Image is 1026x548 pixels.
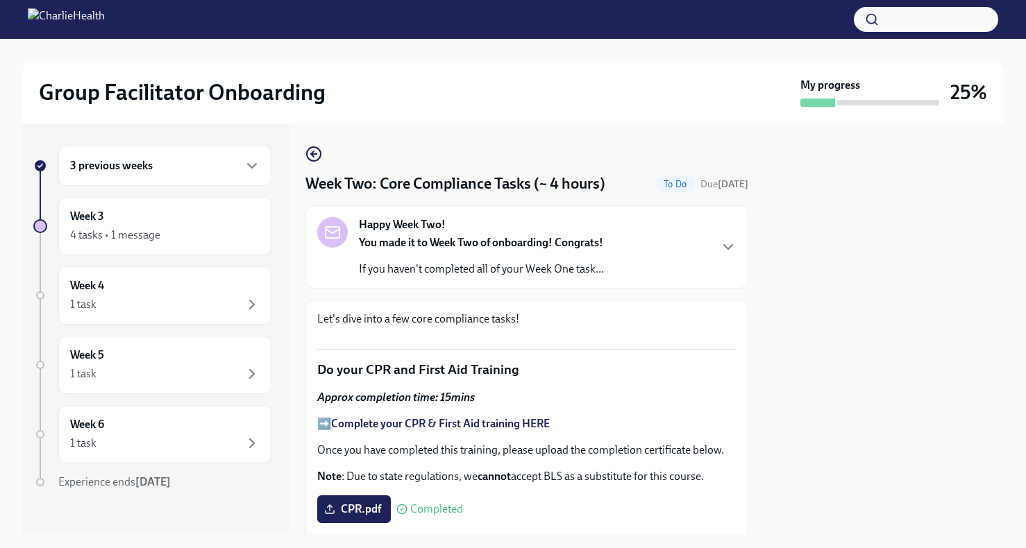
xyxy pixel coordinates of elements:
a: Week 41 task [33,266,272,325]
a: Week 61 task [33,405,272,463]
h6: 3 previous weeks [70,158,153,173]
h6: Week 5 [70,348,104,363]
strong: Approx completion time: 15mins [317,391,475,404]
div: 1 task [70,297,96,312]
p: : Due to state regulations, we accept BLS as a substitute for this course. [317,469,737,484]
div: 3 previous weeks [58,146,272,186]
span: Due [700,178,748,190]
div: 1 task [70,366,96,382]
strong: My progress [800,78,860,93]
h4: Week Two: Core Compliance Tasks (~ 4 hours) [305,173,605,194]
p: Let's dive into a few core compliance tasks! [317,311,737,327]
img: CharlieHealth [28,8,105,31]
p: Once you have completed this training, please upload the completion certificate below. [317,443,737,458]
a: Week 51 task [33,336,272,394]
span: October 13th, 2025 09:00 [700,178,748,191]
h6: Week 6 [70,417,104,432]
p: ➡️ [317,416,737,431]
strong: cannot [478,470,511,483]
strong: Happy Week Two! [359,217,446,232]
label: CPR.pdf [317,495,391,523]
strong: Note [317,470,342,483]
p: Do your CPR and First Aid Training [317,361,737,379]
p: If you haven't completed all of your Week One task... [359,262,604,277]
span: To Do [655,179,695,189]
strong: [DATE] [135,475,171,488]
span: CPR.pdf [327,502,381,516]
strong: You made it to Week Two of onboarding! Congrats! [359,236,603,249]
strong: [DATE] [718,178,748,190]
h2: Group Facilitator Onboarding [39,78,326,106]
h3: 25% [950,80,987,105]
h6: Week 4 [70,278,104,293]
span: Completed [410,504,463,515]
h6: Week 3 [70,209,104,224]
div: 1 task [70,436,96,451]
div: 4 tasks • 1 message [70,228,160,243]
a: Complete your CPR & First Aid training HERE [331,417,550,430]
a: Week 34 tasks • 1 message [33,197,272,255]
span: Experience ends [58,475,171,488]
